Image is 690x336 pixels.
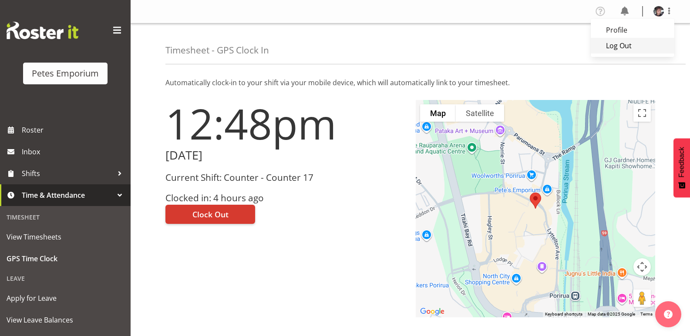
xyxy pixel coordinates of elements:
[7,230,124,243] span: View Timesheets
[2,287,128,309] a: Apply for Leave
[7,313,124,326] span: View Leave Balances
[633,104,651,122] button: Toggle fullscreen view
[588,312,635,316] span: Map data ©2025 Google
[545,311,582,317] button: Keyboard shortcuts
[165,149,405,162] h2: [DATE]
[165,173,405,183] h3: Current Shift: Counter - Counter 17
[591,38,674,53] a: Log Out
[165,205,255,224] button: Clock Out
[653,6,664,17] img: michelle-whaleb4506e5af45ffd00a26cc2b6420a9100.png
[2,226,128,248] a: View Timesheets
[2,208,128,226] div: Timesheet
[664,310,673,319] img: help-xxl-2.png
[456,104,504,122] button: Show satellite imagery
[22,145,126,158] span: Inbox
[678,147,686,177] span: Feedback
[633,258,651,276] button: Map camera controls
[165,193,405,203] h3: Clocked in: 4 hours ago
[673,138,690,197] button: Feedback - Show survey
[7,22,78,39] img: Rosterit website logo
[165,77,655,88] p: Automatically clock-in to your shift via your mobile device, which will automatically link to you...
[7,252,124,265] span: GPS Time Clock
[420,104,456,122] button: Show street map
[2,309,128,331] a: View Leave Balances
[633,289,651,307] button: Drag Pegman onto the map to open Street View
[418,306,447,317] img: Google
[22,189,113,202] span: Time & Attendance
[2,269,128,287] div: Leave
[418,306,447,317] a: Open this area in Google Maps (opens a new window)
[591,22,674,38] a: Profile
[192,209,229,220] span: Clock Out
[165,45,269,55] h4: Timesheet - GPS Clock In
[7,292,124,305] span: Apply for Leave
[165,100,405,147] h1: 12:48pm
[22,167,113,180] span: Shifts
[2,248,128,269] a: GPS Time Clock
[22,123,126,136] span: Roster
[640,312,653,316] a: Terms (opens in new tab)
[32,67,99,80] div: Petes Emporium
